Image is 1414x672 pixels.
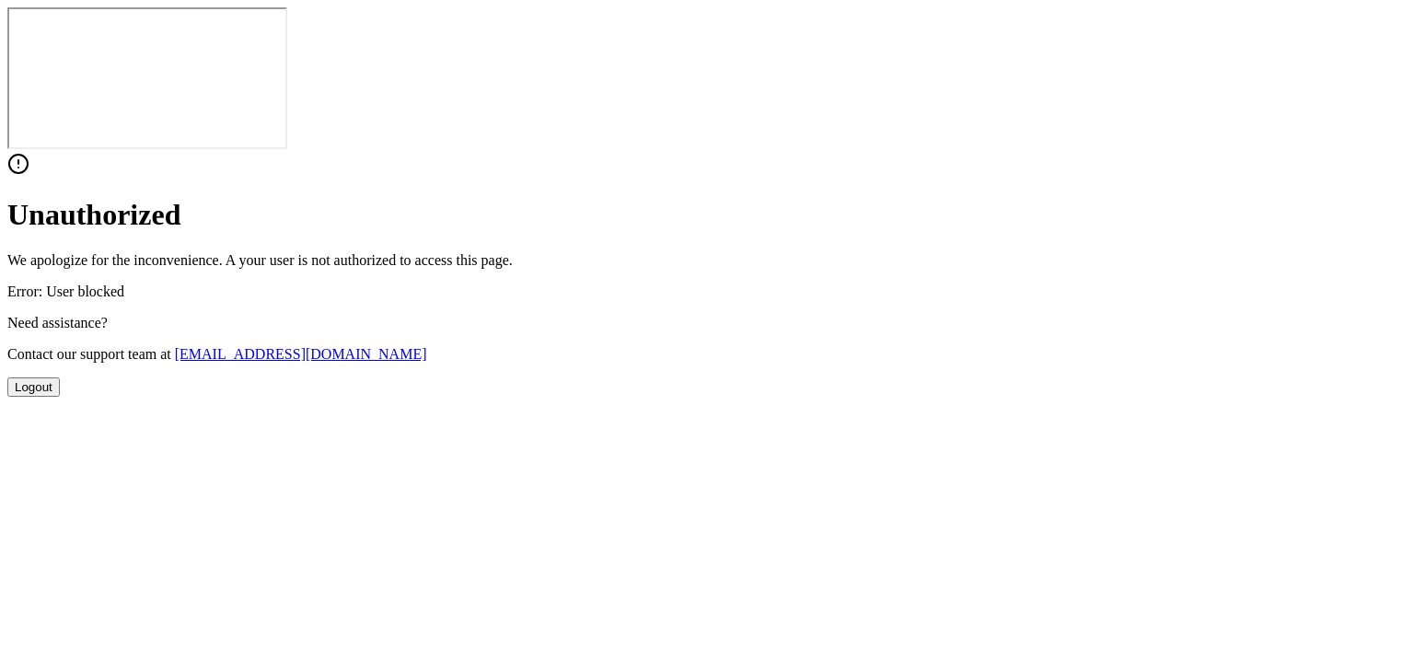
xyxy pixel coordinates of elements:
[7,346,1407,363] p: Contact our support team at
[175,346,427,362] a: [EMAIL_ADDRESS][DOMAIN_NAME]
[7,315,1407,331] p: Need assistance?
[7,198,1407,232] h1: Unauthorized
[7,284,1407,300] p: Error: User blocked
[7,378,60,394] a: Logout
[7,377,60,397] button: Logout
[7,252,1407,269] p: We apologize for the inconvenience. A your user is not authorized to access this page.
